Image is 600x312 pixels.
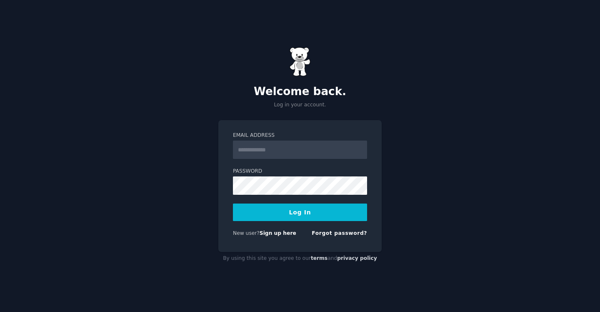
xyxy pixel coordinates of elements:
[311,255,327,261] a: terms
[218,252,382,265] div: By using this site you agree to our and
[218,101,382,109] p: Log in your account.
[233,230,260,236] span: New user?
[233,204,367,221] button: Log In
[233,168,367,175] label: Password
[337,255,377,261] a: privacy policy
[218,85,382,98] h2: Welcome back.
[233,132,367,139] label: Email Address
[312,230,367,236] a: Forgot password?
[290,47,310,76] img: Gummy Bear
[260,230,296,236] a: Sign up here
